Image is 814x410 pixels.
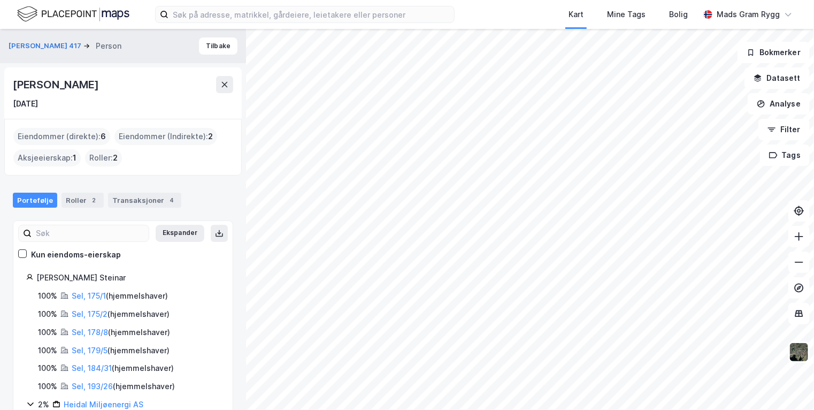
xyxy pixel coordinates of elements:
div: ( hjemmelshaver ) [72,344,170,357]
div: ( hjemmelshaver ) [72,362,174,375]
div: 100% [38,380,57,393]
div: Kontrollprogram for chat [761,359,814,410]
span: 6 [101,130,106,143]
a: Sel, 175/1 [72,291,106,300]
div: ( hjemmelshaver ) [72,290,168,302]
div: ( hjemmelshaver ) [72,326,170,339]
div: Kun eiendoms-eierskap [31,248,121,261]
a: Sel, 178/8 [72,328,108,337]
div: 4 [166,195,177,206]
div: Eiendommer (Indirekte) : [114,128,217,145]
div: 100% [38,326,57,339]
div: [PERSON_NAME] [13,76,101,93]
div: Bolig [669,8,688,21]
button: [PERSON_NAME] 417 [9,41,83,51]
div: 2 [89,195,99,206]
div: Transaksjoner [108,193,181,208]
button: Tags [760,145,810,166]
div: [PERSON_NAME] Steinar [36,271,220,284]
div: Kart [569,8,583,21]
a: Sel, 184/31 [72,363,112,373]
img: logo.f888ab2527a4732fd821a326f86c7f29.svg [17,5,129,24]
button: Datasett [744,67,810,89]
span: 2 [113,151,118,164]
div: Portefølje [13,193,57,208]
input: Søk [32,225,149,241]
a: Sel, 179/5 [72,346,107,355]
div: Person [96,40,121,52]
div: 100% [38,290,57,302]
div: ( hjemmelshaver ) [72,308,170,321]
span: 2 [208,130,213,143]
button: Ekspander [156,225,204,242]
a: Sel, 175/2 [72,309,107,318]
span: 1 [73,151,76,164]
button: Tilbake [199,37,237,55]
button: Filter [758,119,810,140]
div: Mads Gram Rygg [717,8,780,21]
img: 9k= [789,342,809,362]
div: 100% [38,344,57,357]
button: Bokmerker [738,42,810,63]
div: 100% [38,362,57,375]
div: Roller [62,193,104,208]
iframe: Chat Widget [761,359,814,410]
div: 100% [38,308,57,321]
div: Roller : [85,149,122,166]
input: Søk på adresse, matrikkel, gårdeiere, leietakere eller personer [168,6,454,22]
div: Eiendommer (direkte) : [13,128,110,145]
button: Analyse [748,93,810,115]
div: Aksjeeierskap : [13,149,81,166]
div: ( hjemmelshaver ) [72,380,175,393]
div: Mine Tags [607,8,646,21]
a: Sel, 193/26 [72,382,113,391]
div: [DATE] [13,97,38,110]
a: Heidal Miljøenergi AS [64,400,143,409]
